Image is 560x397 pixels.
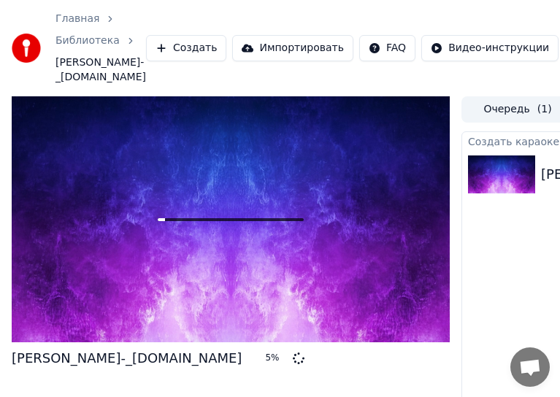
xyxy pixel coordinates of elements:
[12,348,242,369] div: [PERSON_NAME]-_[DOMAIN_NAME]
[55,55,146,85] span: [PERSON_NAME]-_[DOMAIN_NAME]
[421,35,559,61] button: Видео-инструкции
[265,352,287,364] div: 5 %
[510,347,550,387] div: Открытый чат
[55,34,120,48] a: Библиотека
[12,34,41,63] img: youka
[146,35,226,61] button: Создать
[359,35,415,61] button: FAQ
[537,102,552,117] span: ( 1 )
[55,12,146,85] nav: breadcrumb
[232,35,353,61] button: Импортировать
[55,12,99,26] a: Главная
